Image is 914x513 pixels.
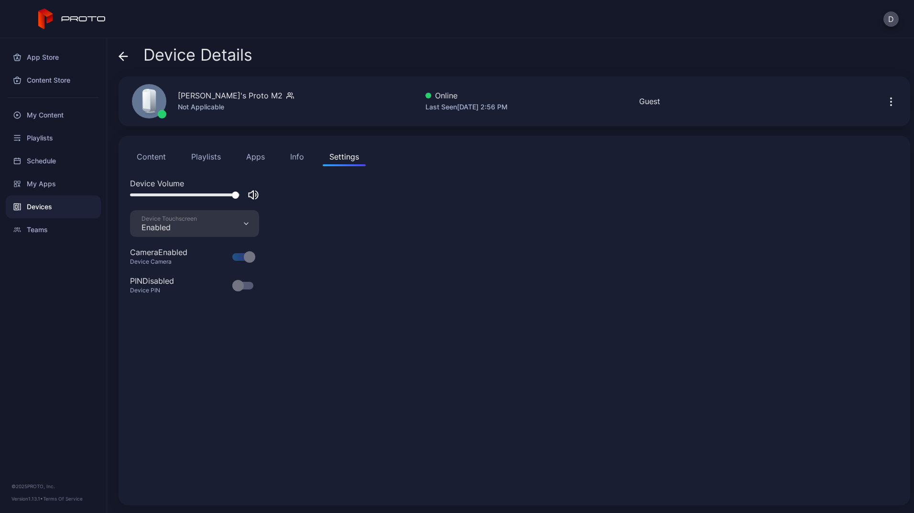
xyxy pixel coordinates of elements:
[130,287,185,294] div: Device PIN
[6,69,101,92] a: Content Store
[639,96,660,107] div: Guest
[425,101,508,113] div: Last Seen [DATE] 2:56 PM
[6,46,101,69] a: App Store
[283,147,311,166] button: Info
[6,218,101,241] a: Teams
[130,275,174,287] div: PIN Disabled
[6,127,101,150] a: Playlists
[883,11,899,27] button: D
[130,178,899,189] div: Device Volume
[130,258,199,266] div: Device Camera
[6,150,101,172] a: Schedule
[185,147,228,166] button: Playlists
[130,246,187,258] div: Camera Enabled
[323,147,366,166] button: Settings
[130,147,173,166] button: Content
[141,223,197,232] div: Enabled
[329,151,359,162] div: Settings
[6,195,101,218] a: Devices
[11,496,43,502] span: Version 1.13.1 •
[178,90,283,101] div: [PERSON_NAME]'s Proto M2
[141,215,197,223] div: Device Touchscreen
[290,151,304,162] div: Info
[178,101,294,113] div: Not Applicable
[425,90,508,101] div: Online
[43,496,83,502] a: Terms Of Service
[130,210,259,237] button: Device TouchscreenEnabled
[239,147,272,166] button: Apps
[143,46,252,64] span: Device Details
[6,104,101,127] a: My Content
[11,482,95,490] div: © 2025 PROTO, Inc.
[6,172,101,195] a: My Apps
